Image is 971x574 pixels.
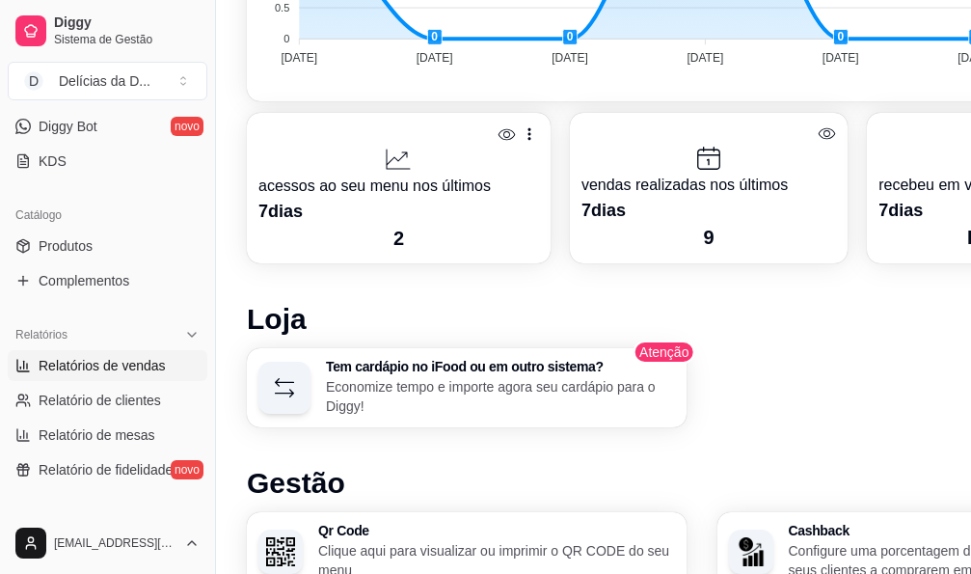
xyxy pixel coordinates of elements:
[8,508,207,539] div: Gerenciar
[258,225,539,252] p: 2
[15,327,67,342] span: Relatórios
[8,111,207,142] a: Diggy Botnovo
[634,341,694,364] span: Atenção
[687,51,723,65] tspan: [DATE]
[54,535,176,551] span: [EMAIL_ADDRESS][DOMAIN_NAME]
[581,174,836,224] p: vendas realizadas nos últimos
[59,71,150,91] div: Delícias da D ...
[39,460,173,479] span: Relatório de fidelidade
[8,350,207,381] a: Relatórios de vendas
[266,537,295,566] img: Qr Code
[581,201,626,220] span: 7 dias
[8,454,207,485] a: Relatório de fidelidadenovo
[878,201,923,220] span: 7 dias
[8,265,207,296] a: Complementos
[8,231,207,261] a: Produtos
[258,175,539,225] p: acessos ao seu menu nos últimos
[39,236,93,256] span: Produtos
[318,524,675,537] h3: Qr Code
[54,14,200,32] span: Diggy
[283,33,289,44] tspan: 0
[8,385,207,416] a: Relatório de clientes
[39,117,97,136] span: Diggy Bot
[247,348,687,427] button: Tem cardápio no iFood ou em outro sistema?Economize tempo e importe agora seu cardápio para o Diggy!
[326,377,675,416] p: Economize tempo e importe agora seu cardápio para o Diggy!
[39,425,155,445] span: Relatório de mesas
[54,32,200,47] span: Sistema de Gestão
[326,360,675,373] h3: Tem cardápio no iFood ou em outro sistema?
[39,356,166,375] span: Relatórios de vendas
[8,146,207,177] a: KDS
[39,151,67,171] span: KDS
[275,2,289,14] tspan: 0.5
[8,8,207,54] a: DiggySistema de Gestão
[39,391,161,410] span: Relatório de clientes
[737,537,766,566] img: Cashback
[8,420,207,451] a: Relatório de mesas
[417,51,453,65] tspan: [DATE]
[8,520,207,566] button: [EMAIL_ADDRESS][DOMAIN_NAME]
[281,51,317,65] tspan: [DATE]
[39,271,129,290] span: Complementos
[24,71,43,91] span: D
[8,200,207,231] div: Catálogo
[8,62,207,100] button: Select a team
[258,202,303,221] span: 7 dias
[823,51,859,65] tspan: [DATE]
[552,51,588,65] tspan: [DATE]
[581,224,836,251] p: 9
